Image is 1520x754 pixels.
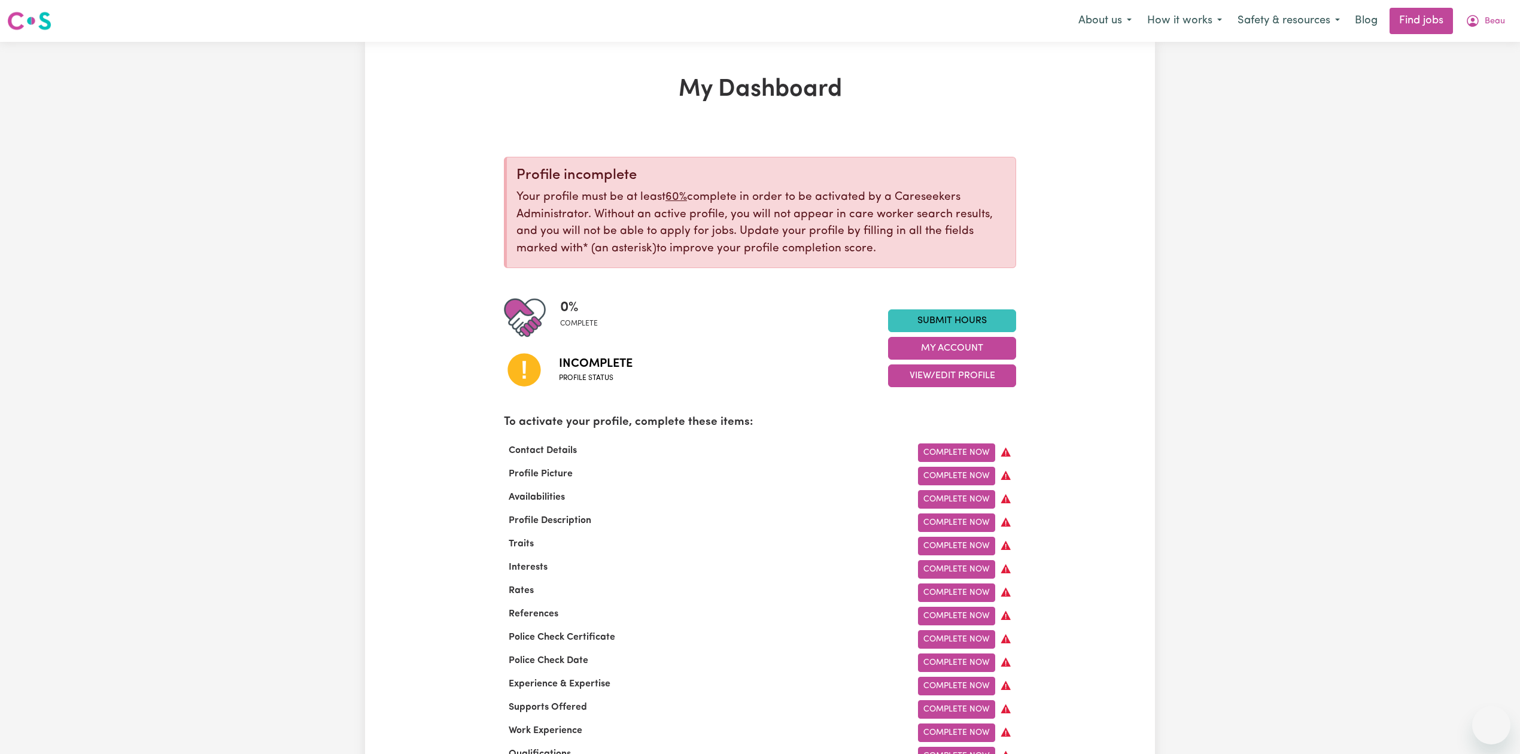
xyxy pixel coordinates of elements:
[504,703,592,712] span: Supports Offered
[918,653,995,672] a: Complete Now
[1485,15,1505,28] span: Beau
[504,656,593,665] span: Police Check Date
[1472,706,1510,744] iframe: Button to launch messaging window
[504,469,577,479] span: Profile Picture
[1458,8,1513,34] button: My Account
[559,373,633,384] span: Profile status
[516,167,1006,184] div: Profile incomplete
[918,537,995,555] a: Complete Now
[516,189,1006,258] p: Your profile must be at least complete in order to be activated by a Careseekers Administrator. W...
[918,607,995,625] a: Complete Now
[918,490,995,509] a: Complete Now
[918,513,995,532] a: Complete Now
[504,75,1016,104] h1: My Dashboard
[504,516,596,525] span: Profile Description
[7,7,51,35] a: Careseekers logo
[504,539,539,549] span: Traits
[560,297,598,318] span: 0 %
[918,443,995,462] a: Complete Now
[504,563,552,572] span: Interests
[1139,8,1230,34] button: How it works
[918,677,995,695] a: Complete Now
[504,633,620,642] span: Police Check Certificate
[665,191,687,203] u: 60%
[918,583,995,602] a: Complete Now
[888,309,1016,332] a: Submit Hours
[504,446,582,455] span: Contact Details
[888,337,1016,360] button: My Account
[7,10,51,32] img: Careseekers logo
[918,560,995,579] a: Complete Now
[504,679,615,689] span: Experience & Expertise
[918,467,995,485] a: Complete Now
[918,723,995,742] a: Complete Now
[560,318,598,329] span: complete
[1230,8,1348,34] button: Safety & resources
[918,630,995,649] a: Complete Now
[1071,8,1139,34] button: About us
[504,609,563,619] span: References
[918,700,995,719] a: Complete Now
[504,726,587,735] span: Work Experience
[560,297,607,339] div: Profile completeness: 0%
[559,355,633,373] span: Incomplete
[583,243,656,254] span: an asterisk
[1390,8,1453,34] a: Find jobs
[504,586,539,595] span: Rates
[888,364,1016,387] button: View/Edit Profile
[504,414,1016,431] p: To activate your profile, complete these items:
[504,492,570,502] span: Availabilities
[1348,8,1385,34] a: Blog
